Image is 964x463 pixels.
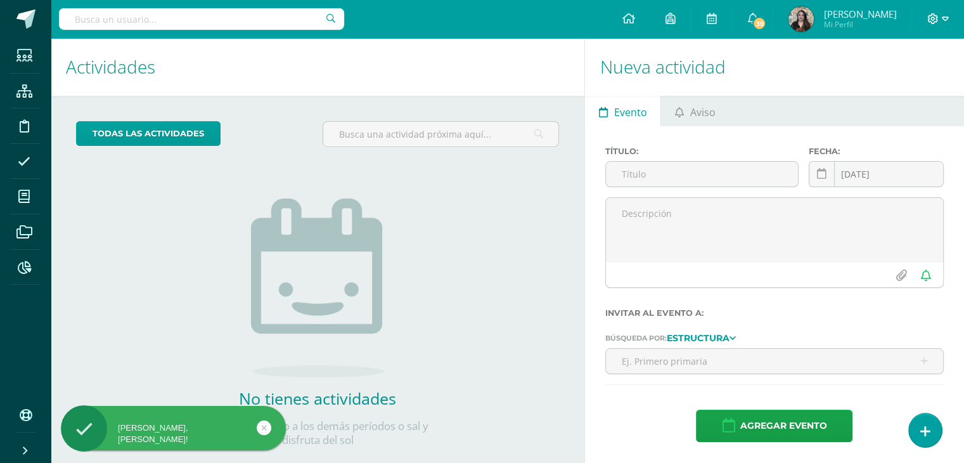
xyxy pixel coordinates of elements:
[690,97,716,127] span: Aviso
[605,308,944,318] label: Invitar al evento a:
[323,122,558,147] input: Busca una actividad próxima aquí...
[606,162,798,186] input: Título
[251,199,384,377] img: no_activities.png
[191,419,444,447] p: Échale un vistazo a los demás períodos o sal y disfruta del sol
[605,147,799,156] label: Título:
[823,8,896,20] span: [PERSON_NAME]
[809,162,943,186] input: Fecha de entrega
[605,334,667,342] span: Búsqueda por:
[606,349,943,374] input: Ej. Primero primaria
[661,96,729,126] a: Aviso
[66,38,569,96] h1: Actividades
[76,121,221,146] a: todas las Actividades
[667,332,729,344] strong: Estructura
[788,6,814,32] img: bed1e4e9b1a54bdb08cb8b30eecc1fa0.png
[809,147,944,156] label: Fecha:
[59,8,344,30] input: Busca un usuario...
[585,96,660,126] a: Evento
[696,410,852,442] button: Agregar evento
[740,410,826,441] span: Agregar evento
[191,388,444,409] h2: No tienes actividades
[61,422,286,445] div: [PERSON_NAME], [PERSON_NAME]!
[614,97,647,127] span: Evento
[600,38,949,96] h1: Nueva actividad
[823,19,896,30] span: Mi Perfil
[752,16,766,30] span: 39
[667,333,736,342] a: Estructura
